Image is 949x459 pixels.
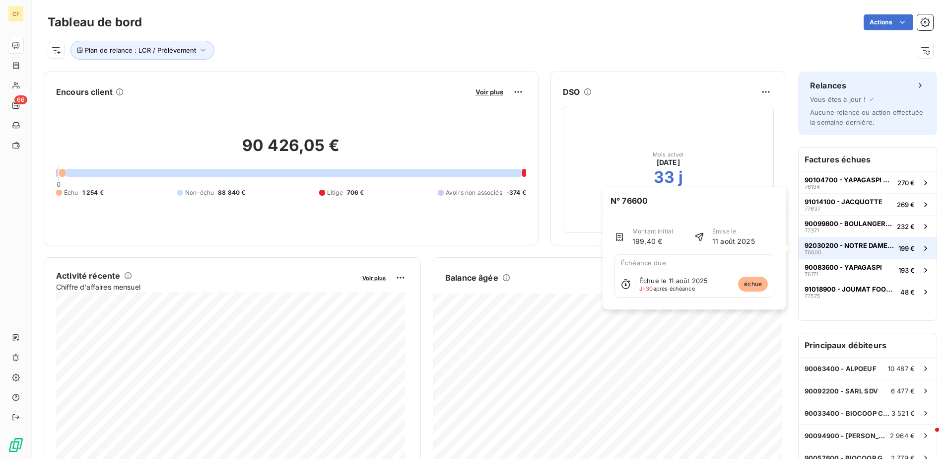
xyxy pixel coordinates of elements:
[632,227,673,236] span: Montant initial
[799,215,937,237] button: 90099800 - BOULANGERIE PATISSERIE JM SAS77371232 €
[48,13,142,31] h3: Tableau de bord
[64,188,78,197] span: Échu
[805,184,820,190] span: 76194
[897,179,915,187] span: 270 €
[805,176,893,184] span: 90104700 - YAPAGASPI CORDELIERS
[639,277,708,285] span: Échue le 11 août 2025
[799,237,937,259] button: 92030200 - NOTRE DAME DES [PERSON_NAME]76600199 €
[738,277,768,292] span: échue
[654,167,675,187] h2: 33
[805,293,820,299] span: 77575
[810,79,846,91] h6: Relances
[653,152,684,157] span: Mois actuel
[218,188,245,197] span: 88 840 €
[805,249,821,255] span: 76600
[712,227,755,236] span: Émise le
[657,157,680,167] span: [DATE]
[810,108,923,126] span: Aucune relance ou action effectuée la semaine dernière.
[506,188,526,197] span: -374 €
[805,409,891,417] span: 90033400 - BIOCOOP CHATEAU [PERSON_NAME]
[8,6,24,22] div: CF
[603,187,656,215] span: N° 76600
[799,193,937,215] button: 91014100 - JACQUOTTE77637269 €
[621,259,666,267] span: Échéance due
[82,188,104,197] span: 1 254 €
[563,86,580,98] h6: DSO
[799,281,937,303] button: 91018900 - JOUMAT FOOD TRUCK7757548 €
[445,272,498,284] h6: Balance âgée
[446,188,502,197] span: Avoirs non associés
[805,285,896,293] span: 91018900 - JOUMAT FOOD TRUCK
[891,387,915,395] span: 6 477 €
[359,273,389,282] button: Voir plus
[473,87,506,96] button: Voir plus
[57,180,61,188] span: 0
[805,271,818,277] span: 76171
[805,365,877,373] span: 90063400 - ALPOEUF
[890,432,915,440] span: 2 964 €
[56,136,526,165] h2: 90 426,05 €
[56,270,120,282] h6: Activité récente
[897,223,915,230] span: 232 €
[799,148,937,171] h6: Factures échues
[347,188,364,197] span: 706 €
[85,46,196,54] span: Plan de relance : LCR / Prélèvement
[810,95,866,103] span: Vous êtes à jour !
[898,266,915,274] span: 193 €
[8,437,24,453] img: Logo LeanPay
[14,95,27,104] span: 66
[888,365,915,373] span: 10 487 €
[805,228,819,233] span: 77371
[805,198,882,206] span: 91014100 - JACQUOTTE
[805,220,893,228] span: 90099800 - BOULANGERIE PATISSERIE JM SAS
[897,201,915,209] span: 269 €
[805,432,890,440] span: 90094900 - [PERSON_NAME]
[799,333,937,357] h6: Principaux débiteurs
[327,188,343,197] span: Litige
[915,425,939,449] iframe: Intercom live chat
[891,409,915,417] span: 3 521 €
[805,241,894,249] span: 92030200 - NOTRE DAME DES [PERSON_NAME]
[712,236,755,246] span: 11 août 2025
[864,14,913,30] button: Actions
[678,167,683,187] h2: j
[799,259,937,281] button: 90083600 - YAPAGASPI76171193 €
[805,263,882,271] span: 90083600 - YAPAGASPI
[185,188,214,197] span: Non-échu
[475,88,503,96] span: Voir plus
[900,288,915,296] span: 48 €
[799,171,937,193] button: 90104700 - YAPAGASPI CORDELIERS76194270 €
[805,206,820,212] span: 77637
[70,41,214,60] button: Plan de relance : LCR / Prélèvement
[805,387,878,395] span: 90092200 - SARL SDV
[56,86,113,98] h6: Encours client
[632,236,673,246] span: 199,40 €
[362,275,386,282] span: Voir plus
[639,285,653,292] span: J+30
[898,244,915,252] span: 199 €
[56,282,355,292] span: Chiffre d'affaires mensuel
[639,286,695,292] span: après échéance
